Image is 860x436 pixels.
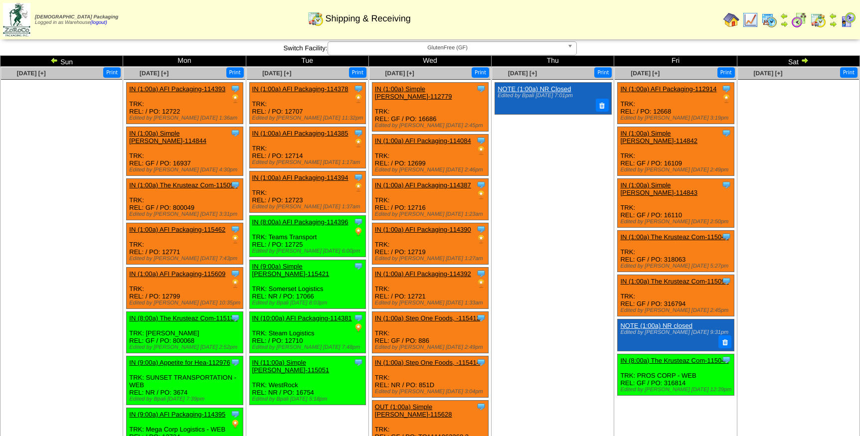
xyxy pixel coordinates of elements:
[230,279,240,289] img: PO
[249,127,366,168] div: TRK: REL: / PO: 12714
[375,403,452,418] a: OUT (1:00a) Simple [PERSON_NAME]-115628
[353,313,363,323] img: Tooltip
[375,181,471,189] a: IN (1:00a) AFI Packaging-114387
[129,115,243,121] div: Edited by [PERSON_NAME] [DATE] 1:36am
[353,172,363,182] img: Tooltip
[353,217,363,227] img: Tooltip
[249,356,366,405] div: TRK: WestRock REL: NR / PO: 16754
[618,354,734,395] div: TRK: PROS CORP - WEB REL: GF / PO: 316814
[721,276,731,286] img: Tooltip
[498,85,571,93] a: NOTE (1:00a) NR Closed
[249,312,366,353] div: TRK: Steam Logistics REL: / PO: 12710
[127,179,243,220] div: TRK: REL: GF / PO: 800049
[249,216,366,257] div: TRK: Teams Transport REL: / PO: 12725
[230,409,240,419] img: Tooltip
[801,56,809,64] img: arrowright.gif
[129,181,237,189] a: IN (1:00a) The Krusteaz Com-115097
[252,359,330,374] a: IN (11:00a) Simple [PERSON_NAME]-115051
[230,224,240,234] img: Tooltip
[492,56,614,67] td: Thu
[127,127,243,176] div: TRK: REL: GF / PO: 16937
[353,84,363,94] img: Tooltip
[35,14,118,20] span: [DEMOGRAPHIC_DATA] Packaging
[129,256,243,262] div: Edited by [PERSON_NAME] [DATE] 7:43pm
[476,402,486,412] img: Tooltip
[252,130,348,137] a: IN (1:00a) AFI Packaging-114385
[129,314,237,322] a: IN (8:00a) The Krusteaz Com-115139
[840,12,856,28] img: calendarcustomer.gif
[375,344,489,350] div: Edited by [PERSON_NAME] [DATE] 2:49pm
[721,84,731,94] img: Tooltip
[372,268,489,309] div: TRK: REL: / PO: 12721
[252,248,366,254] div: Edited by [PERSON_NAME] [DATE] 6:00pm
[375,300,489,306] div: Edited by [PERSON_NAME] [DATE] 1:33am
[246,56,368,67] td: Tue
[252,85,348,93] a: IN (1:00a) AFI Packaging-114378
[375,256,489,262] div: Edited by [PERSON_NAME] [DATE] 1:27am
[753,70,782,77] a: [DATE] [+]
[372,356,489,398] div: TRK: REL: NR / PO: 851D
[35,14,118,25] span: Logged in as Warehouse
[476,145,486,155] img: PO
[127,356,243,405] div: TRK: SUNSET TRANSPORTATION - WEB REL: NR / PO: 3674
[123,56,246,67] td: Mon
[252,344,366,350] div: Edited by [PERSON_NAME] [DATE] 7:48pm
[353,138,363,148] img: PO
[620,181,697,196] a: IN (1:00a) Simple [PERSON_NAME]-114843
[262,70,291,77] a: [DATE] [+]
[375,167,489,173] div: Edited by [PERSON_NAME] [DATE] 2:46pm
[618,275,734,316] div: TRK: REL: GF / PO: 316794
[129,167,243,173] div: Edited by [PERSON_NAME] [DATE] 4:30pm
[230,94,240,104] img: PO
[129,85,225,93] a: IN (1:00a) AFI Packaging-114393
[829,20,837,28] img: arrowright.gif
[127,83,243,124] div: TRK: REL: / PO: 12722
[721,180,731,190] img: Tooltip
[618,179,734,228] div: TRK: REL: GF / PO: 16110
[3,3,30,36] img: zoroco-logo-small.webp
[230,128,240,138] img: Tooltip
[372,223,489,265] div: TRK: REL: / PO: 12719
[620,115,734,121] div: Edited by [PERSON_NAME] [DATE] 3:19pm
[620,167,734,173] div: Edited by [PERSON_NAME] [DATE] 2:49pm
[620,233,728,241] a: IN (1:00a) The Krusteaz Com-115042
[385,70,414,77] a: [DATE] [+]
[594,67,612,78] button: Print
[368,56,491,67] td: Wed
[476,234,486,244] img: PO
[326,13,411,24] span: Shipping & Receiving
[140,70,169,77] a: [DATE] [+]
[353,227,363,237] img: PO
[761,12,777,28] img: calendarprod.gif
[375,85,452,100] a: IN (1:00a) Simple [PERSON_NAME]-112779
[252,218,348,226] a: IN (8:00a) AFI Packaging-114396
[375,270,471,278] a: IN (1:00a) AFI Packaging-114392
[791,12,807,28] img: calendarblend.gif
[332,42,563,54] span: GlutenFree (GF)
[476,224,486,234] img: Tooltip
[476,313,486,323] img: Tooltip
[618,231,734,272] div: TRK: REL: GF / PO: 318063
[472,67,489,78] button: Print
[614,56,737,67] td: Fri
[631,70,660,77] a: [DATE] [+]
[780,20,788,28] img: arrowright.gif
[353,94,363,104] img: PO
[249,83,366,124] div: TRK: REL: / PO: 12707
[230,180,240,190] img: Tooltip
[252,174,348,181] a: IN (1:00a) AFI Packaging-114394
[230,269,240,279] img: Tooltip
[742,12,758,28] img: line_graph.gif
[353,128,363,138] img: Tooltip
[252,204,366,210] div: Edited by [PERSON_NAME] [DATE] 1:37am
[129,411,225,418] a: IN (9:00a) AFI Packaging-114395
[129,359,230,366] a: IN (9:00a) Appetite for Hea-112976
[620,322,692,329] a: NOTE (1:00a) NR closed
[498,93,606,99] div: Edited by Bpali [DATE] 7:01pm
[618,127,734,176] div: TRK: REL: GF / PO: 16109
[620,329,729,335] div: Edited by [PERSON_NAME] [DATE] 9:31pm
[127,268,243,309] div: TRK: REL: / PO: 12799
[353,261,363,271] img: Tooltip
